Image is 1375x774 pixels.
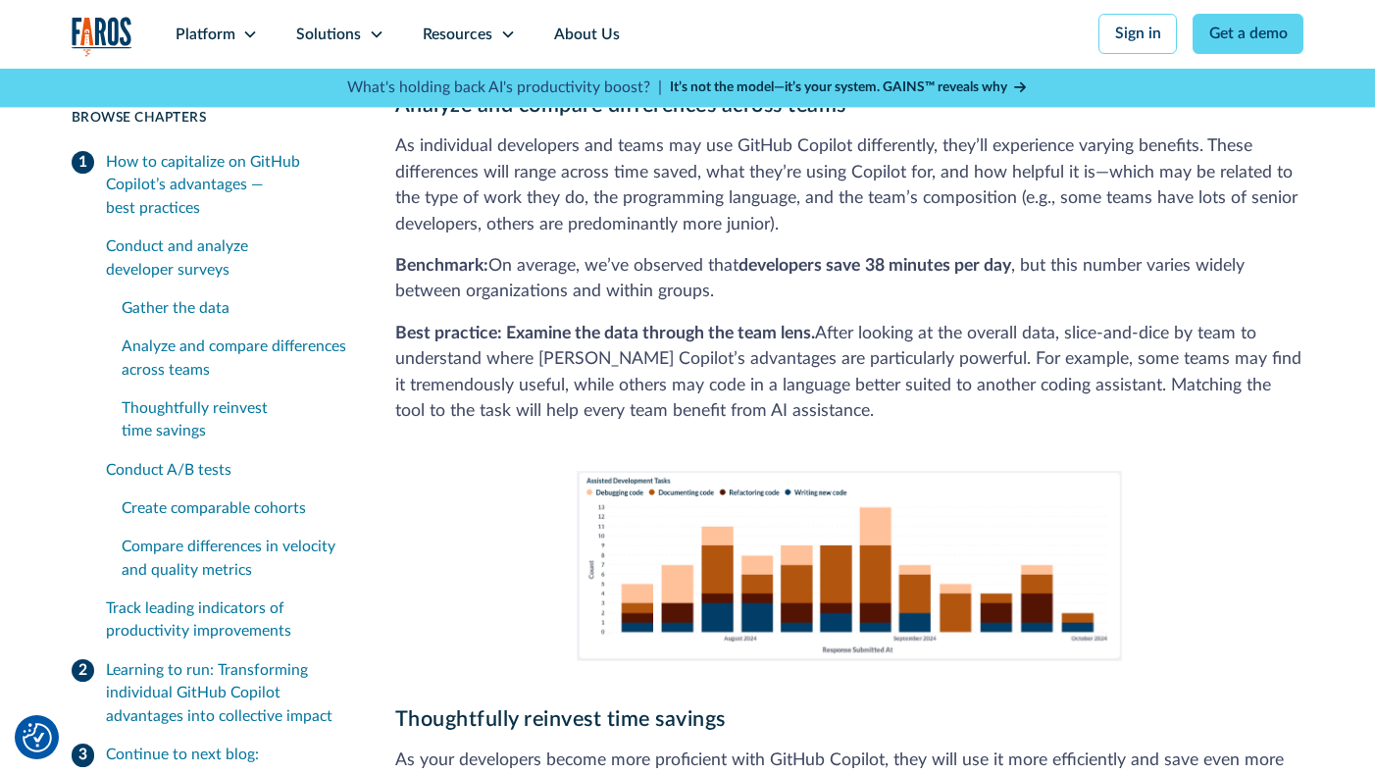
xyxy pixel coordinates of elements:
strong: Benchmark: [395,257,488,274]
div: Learning to run: Transforming individual GitHub Copilot advantages into collective impact [106,659,348,729]
p: What's holding back AI's productivity boost? | [347,77,662,100]
div: Analyze and compare differences across teams [122,335,349,382]
strong: It’s not the model—it’s your system. GAINS™ reveals why [670,80,1007,94]
p: As individual developers and teams may use GitHub Copilot differently, they’ll experience varying... [395,133,1304,237]
a: home [72,17,133,57]
div: Browse Chapters [72,108,349,129]
a: Learning to run: Transforming individual GitHub Copilot advantages into collective impact [72,651,349,736]
a: Sign in [1098,14,1177,54]
div: Create comparable cohorts [122,497,349,521]
div: How to capitalize on GitHub Copilot’s advantages — best practices [106,151,348,221]
div: Compare differences in velocity and quality metrics [122,536,349,582]
strong: 38 minutes per day [865,257,1011,274]
div: Platform [176,24,235,47]
strong: developers save [738,257,860,274]
p: After looking at the overall data, slice-and-dice by team to understand where [PERSON_NAME] Copil... [395,321,1304,425]
div: Conduct and analyze developer surveys [106,235,348,282]
a: Track leading indicators of productivity improvements [106,590,348,651]
div: Conduct A/B tests [106,459,348,483]
img: Revisit consent button [23,723,52,752]
a: Create comparable cohorts [122,490,349,528]
h4: Thoughtfully reinvest time savings [395,707,1304,733]
a: Thoughtfully reinvest time savings [122,389,349,451]
div: Track leading indicators of productivity improvements [106,597,348,644]
div: Solutions [296,24,361,47]
button: Cookie Settings [23,723,52,752]
a: Conduct and analyze developer surveys [106,229,348,290]
strong: Best practice: Examine the data through the team lens. [395,325,815,341]
a: How to capitalize on GitHub Copilot’s advantages — best practices [72,143,349,228]
img: bar graph depicting development tasks assisted by Copilot [577,471,1122,661]
div: Resources [423,24,492,47]
a: Gather the data [122,289,349,328]
p: On average, we’ve observed that , but this number varies widely between organizations and within ... [395,253,1304,305]
a: It’s not the model—it’s your system. GAINS™ reveals why [670,77,1029,98]
a: Conduct A/B tests [106,451,348,490]
a: Get a demo [1193,14,1303,54]
a: Compare differences in velocity and quality metrics [122,529,349,591]
div: Gather the data [122,297,349,321]
img: Logo of the analytics and reporting company Faros. [72,17,133,57]
div: Thoughtfully reinvest time savings [122,397,349,443]
div: Continue to next blog: [106,744,259,767]
a: Analyze and compare differences across teams [122,329,349,390]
